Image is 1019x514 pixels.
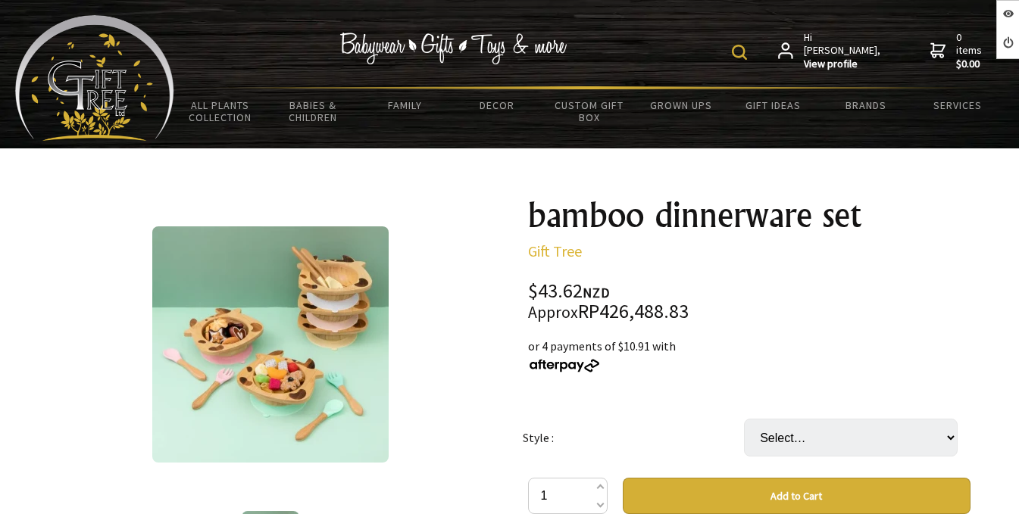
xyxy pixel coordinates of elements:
[523,397,744,478] td: Style :
[451,89,543,121] a: Decor
[528,282,971,322] div: $43.62 RP426,488.83
[528,337,971,373] div: or 4 payments of $10.91 with
[528,302,578,322] small: Approx
[732,45,747,60] img: product search
[267,89,359,133] a: Babies & Children
[930,31,985,71] a: 0 items$0.00
[528,241,582,260] a: Gift Tree
[528,359,601,372] img: Afterpay
[528,197,971,233] h1: bamboo dinnerware set
[543,89,636,133] a: Custom Gift Box
[804,31,882,71] span: Hi [PERSON_NAME],
[804,58,882,71] strong: View profile
[911,89,1004,121] a: Services
[174,89,267,133] a: All Plants Collection
[15,15,174,141] img: Babyware - Gifts - Toys and more...
[152,226,389,463] img: bamboo dinnerware set
[623,478,971,514] button: Add to Cart
[358,89,451,121] a: Family
[727,89,820,121] a: Gift Ideas
[583,284,610,301] span: NZD
[339,33,567,64] img: Babywear - Gifts - Toys & more
[956,30,985,71] span: 0 items
[778,31,882,71] a: Hi [PERSON_NAME],View profile
[956,58,985,71] strong: $0.00
[635,89,727,121] a: Grown Ups
[820,89,912,121] a: Brands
